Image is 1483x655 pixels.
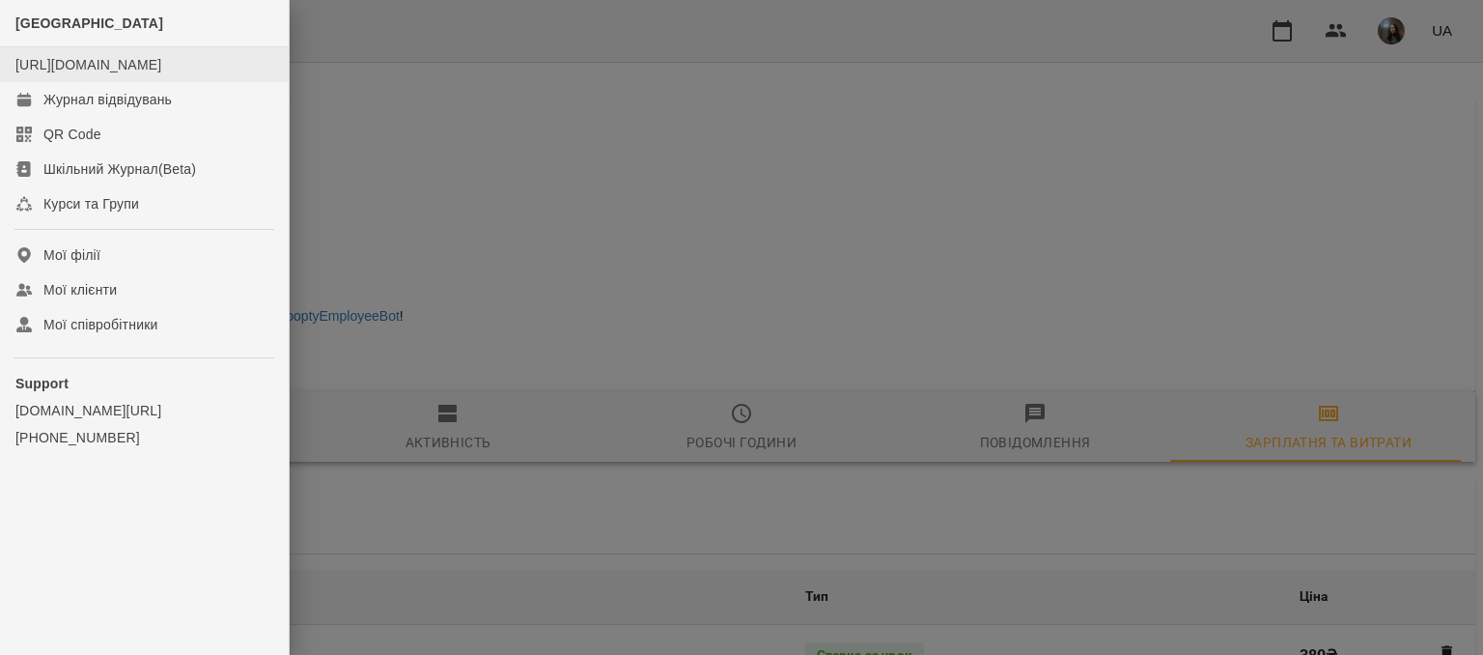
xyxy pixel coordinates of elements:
[43,280,117,299] div: Мої клієнти
[15,374,273,393] p: Support
[43,90,172,109] div: Журнал відвідувань
[15,57,161,72] a: [URL][DOMAIN_NAME]
[15,401,273,420] a: [DOMAIN_NAME][URL]
[15,428,273,447] a: [PHONE_NUMBER]
[43,159,196,179] div: Шкільний Журнал(Beta)
[43,245,100,265] div: Мої філії
[43,194,139,214] div: Курси та Групи
[43,315,158,334] div: Мої співробітники
[15,15,163,31] span: [GEOGRAPHIC_DATA]
[43,125,101,144] div: QR Code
